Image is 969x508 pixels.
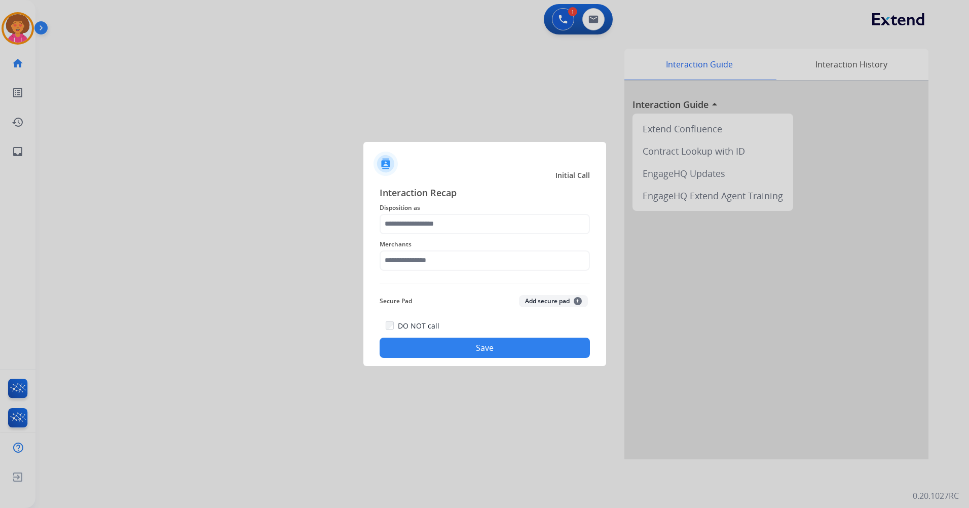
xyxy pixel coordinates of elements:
label: DO NOT call [398,321,439,331]
button: Add secure pad+ [519,295,588,307]
span: Disposition as [380,202,590,214]
span: Initial Call [555,170,590,180]
img: contactIcon [374,152,398,176]
button: Save [380,338,590,358]
span: Merchants [380,238,590,250]
span: Secure Pad [380,295,412,307]
span: + [574,297,582,305]
p: 0.20.1027RC [913,490,959,502]
span: Interaction Recap [380,186,590,202]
